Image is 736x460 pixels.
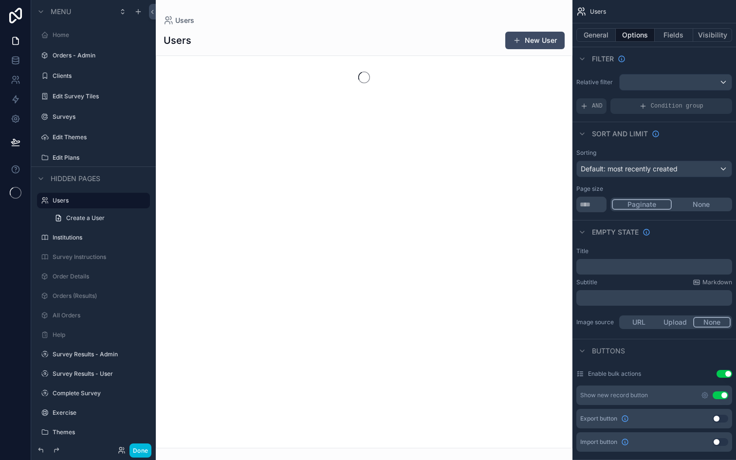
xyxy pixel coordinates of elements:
[581,165,678,173] span: Default: most recently created
[580,438,617,446] span: Import button
[53,350,144,358] label: Survey Results - Admin
[53,253,144,261] label: Survey Instructions
[53,370,144,378] label: Survey Results - User
[592,227,639,237] span: Empty state
[576,28,616,42] button: General
[580,415,617,423] span: Export button
[588,370,641,378] label: Enable bulk actions
[49,210,150,226] a: Create a User
[53,92,144,100] label: Edit Survey Tiles
[576,290,732,306] div: scrollable content
[53,389,144,397] label: Complete Survey
[51,174,100,184] span: Hidden pages
[53,331,144,339] label: Help
[576,278,597,286] label: Subtitle
[53,133,144,141] label: Edit Themes
[129,443,151,458] button: Done
[621,317,657,328] button: URL
[672,199,731,210] button: None
[576,161,732,177] button: Default: most recently created
[53,428,144,436] label: Themes
[53,273,144,280] label: Order Details
[576,247,589,255] label: Title
[592,102,603,110] span: AND
[580,391,648,399] div: Show new record button
[702,278,732,286] span: Markdown
[616,28,655,42] button: Options
[53,197,144,204] label: Users
[53,292,144,300] label: Orders (Results)
[693,28,732,42] button: Visibility
[592,129,648,139] span: Sort And Limit
[53,113,144,121] label: Surveys
[53,31,144,39] label: Home
[651,102,703,110] span: Condition group
[53,234,144,241] label: Institutions
[655,28,694,42] button: Fields
[53,312,144,319] label: All Orders
[693,317,731,328] button: None
[576,259,732,275] div: scrollable content
[51,7,71,17] span: Menu
[576,318,615,326] label: Image source
[592,54,614,64] span: Filter
[576,78,615,86] label: Relative filter
[576,149,596,157] label: Sorting
[612,199,672,210] button: Paginate
[592,346,625,356] span: Buttons
[66,214,105,222] span: Create a User
[53,154,144,162] label: Edit Plans
[53,52,144,59] label: Orders - Admin
[53,72,144,80] label: Clients
[576,185,603,193] label: Page size
[693,278,732,286] a: Markdown
[53,409,144,417] label: Exercise
[657,317,694,328] button: Upload
[590,8,606,16] span: Users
